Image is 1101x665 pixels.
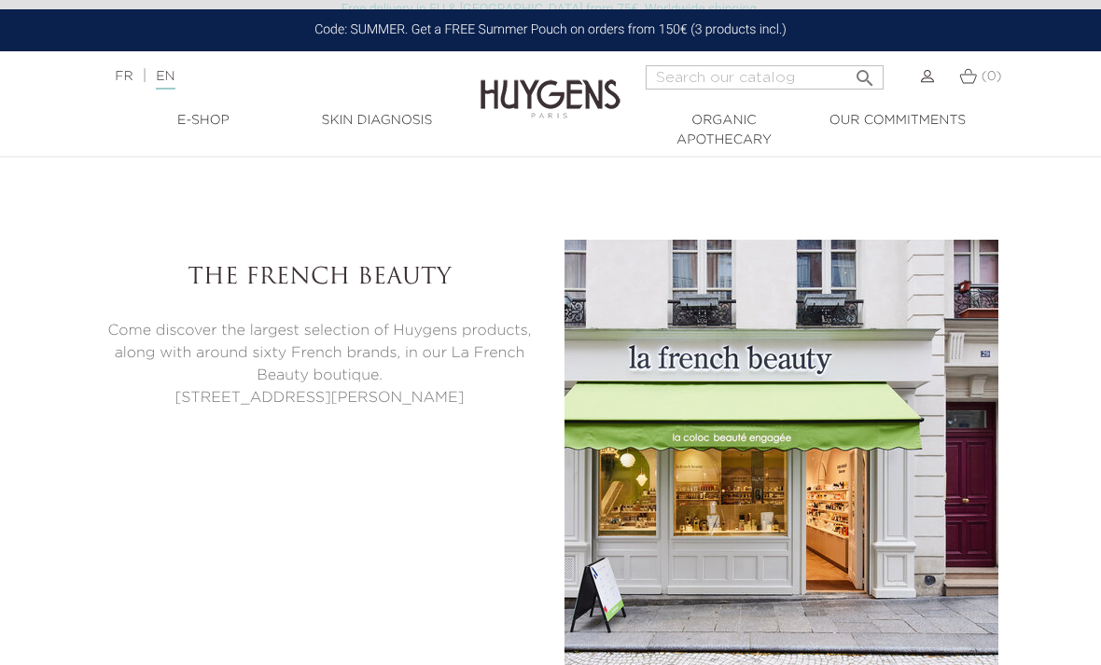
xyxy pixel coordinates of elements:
a: Skin Diagnosis [290,111,464,131]
a: Organic Apothecary [637,111,811,150]
img: Huygens [481,49,620,121]
button:  [848,60,882,85]
div: | [105,65,444,88]
span: (0) [982,70,1002,83]
a: Our commitments [811,111,984,131]
a: E-Shop [117,111,290,131]
a: FR [115,70,132,83]
i:  [854,62,876,84]
h3: The French Beauty [103,265,537,292]
p: [STREET_ADDRESS][PERSON_NAME] [103,387,537,409]
input: Search [646,65,884,90]
a: EN [156,70,174,90]
p: Come discover the largest selection of Huygens products, along with around sixty French brands, i... [103,320,537,387]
